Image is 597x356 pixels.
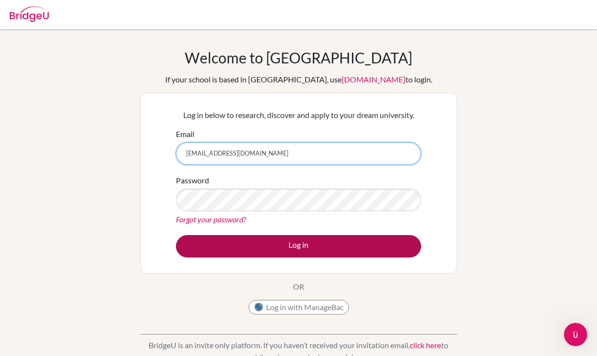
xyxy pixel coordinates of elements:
p: Log in below to research, discover and apply to your dream university. [176,109,421,121]
label: Password [176,175,209,186]
button: Log in [176,235,421,257]
a: click here [410,340,441,350]
img: Bridge-U [10,6,49,22]
iframe: Intercom live chat [564,323,587,346]
button: Log in with ManageBac [249,300,349,315]
a: [DOMAIN_NAME] [342,75,405,84]
div: If your school is based in [GEOGRAPHIC_DATA], use to login. [165,74,432,85]
a: Forgot your password? [176,215,246,224]
h1: Welcome to [GEOGRAPHIC_DATA] [185,49,412,66]
p: OR [293,281,304,293]
label: Email [176,128,194,140]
